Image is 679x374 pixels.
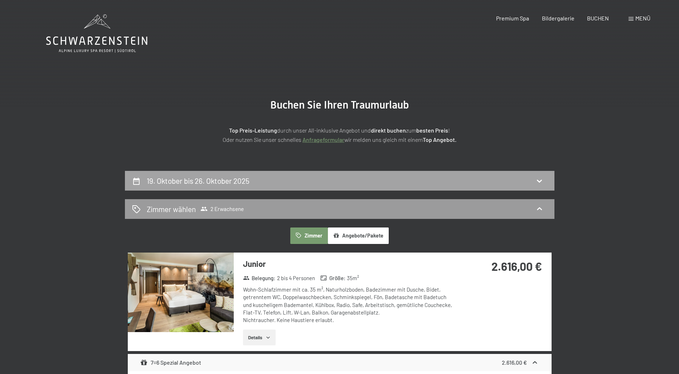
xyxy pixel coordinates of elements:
[147,204,196,214] h2: Zimmer wählen
[290,227,328,244] button: Zimmer
[161,126,519,144] p: durch unser All-inklusive Angebot und zum ! Oder nutzen Sie unser schnelles wir melden uns gleich...
[200,205,244,212] span: 2 Erwachsene
[302,136,344,143] a: Anfrageformular
[277,274,315,282] span: 2 bis 4 Personen
[502,359,527,366] strong: 2.616,00 €
[270,99,409,111] span: Buchen Sie Ihren Traumurlaub
[587,15,609,21] a: BUCHEN
[491,259,542,273] strong: 2.616,00 €
[371,127,406,134] strong: direkt buchen
[496,15,529,21] a: Premium Spa
[347,274,359,282] span: 35 m²
[416,127,448,134] strong: besten Preis
[320,274,345,282] strong: Größe :
[635,15,650,21] span: Menü
[229,127,277,134] strong: Top Preis-Leistung
[328,227,389,244] button: Angebote/Pakete
[147,176,249,185] h2: 19. Oktober bis 26. Oktober 2025
[128,354,552,371] div: 7=6 Spezial Angebot2.616,00 €
[542,15,574,21] a: Bildergalerie
[140,358,201,367] div: 7=6 Spezial Angebot
[243,330,276,345] button: Details
[243,286,456,324] div: Wohn-Schlafzimmer mit ca. 35 m², Naturholzboden, Badezimmer mit Dusche, Bidet, getrenntem WC, Dop...
[243,258,456,269] h3: Junior
[423,136,456,143] strong: Top Angebot.
[128,253,234,332] img: mss_renderimg.php
[243,274,276,282] strong: Belegung :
